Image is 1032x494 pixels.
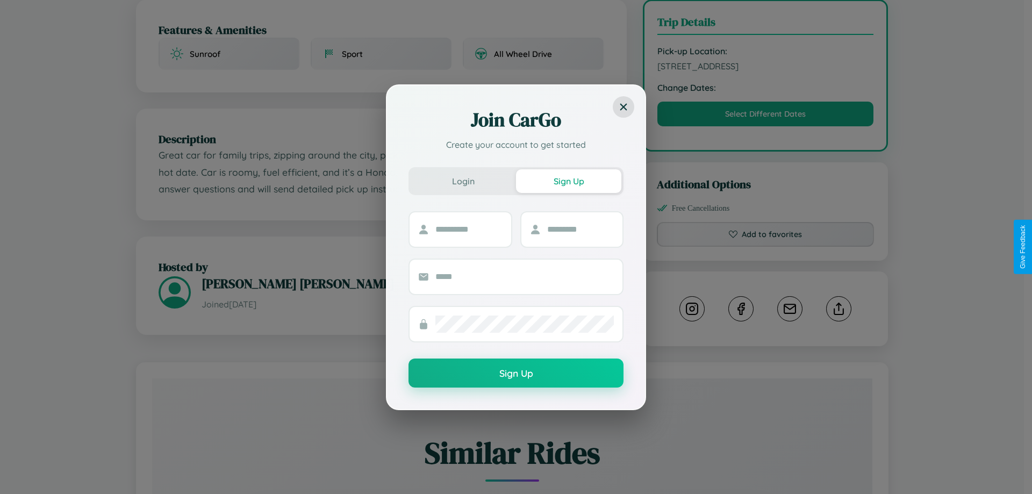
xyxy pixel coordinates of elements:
[408,138,623,151] p: Create your account to get started
[408,359,623,388] button: Sign Up
[516,169,621,193] button: Sign Up
[1019,225,1027,269] div: Give Feedback
[411,169,516,193] button: Login
[408,107,623,133] h2: Join CarGo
